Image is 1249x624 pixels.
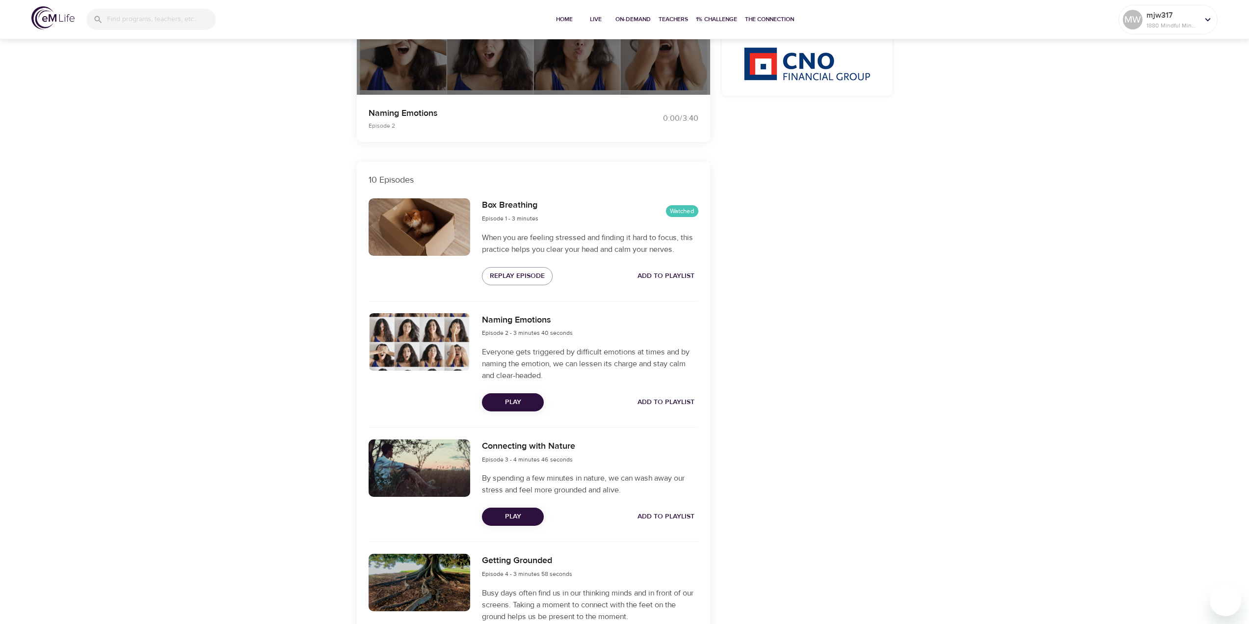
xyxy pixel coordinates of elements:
p: Everyone gets triggered by difficult emotions at times and by naming the emotion, we can lessen i... [482,346,698,381]
span: Replay Episode [490,270,545,282]
p: Naming Emotions [369,107,613,120]
div: 0:00 / 3:40 [625,113,698,124]
h6: Naming Emotions [482,313,573,327]
img: CNO%20logo.png [744,47,870,81]
span: Episode 2 - 3 minutes 40 seconds [482,329,573,337]
h6: Connecting with Nature [482,439,575,454]
span: Watched [666,207,698,216]
h6: Box Breathing [482,198,538,213]
p: 10 Episodes [369,173,698,187]
p: mjw317 [1146,9,1198,21]
iframe: Button to launch messaging window [1210,585,1241,616]
span: Teachers [659,14,688,25]
button: Play [482,393,544,411]
span: Episode 1 - 3 minutes [482,215,538,222]
span: Add to Playlist [638,511,694,523]
span: Home [553,14,576,25]
span: Episode 3 - 4 minutes 46 seconds [482,456,573,463]
span: Add to Playlist [638,396,694,408]
p: When you are feeling stressed and finding it hard to focus, this practice helps you clear your he... [482,232,698,255]
span: Play [490,511,536,523]
span: 1% Challenge [696,14,737,25]
p: 1880 Mindful Minutes [1146,21,1198,30]
span: The Connection [745,14,794,25]
button: Add to Playlist [634,267,698,285]
p: By spending a few minutes in nature, we can wash away our stress and feel more grounded and alive. [482,472,698,496]
input: Find programs, teachers, etc... [107,9,216,30]
span: Episode 4 - 3 minutes 58 seconds [482,570,572,578]
button: Replay Episode [482,267,553,285]
h6: Getting Grounded [482,554,572,568]
button: Play [482,508,544,526]
span: Live [584,14,608,25]
img: logo [31,6,75,29]
button: Add to Playlist [634,508,698,526]
span: Add to Playlist [638,270,694,282]
div: MW [1123,10,1143,29]
p: Episode 2 [369,121,613,130]
p: Busy days often find us in our thinking minds and in front of our screens. Taking a moment to con... [482,587,698,623]
span: Play [490,396,536,408]
span: On-Demand [615,14,651,25]
button: Add to Playlist [634,393,698,411]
